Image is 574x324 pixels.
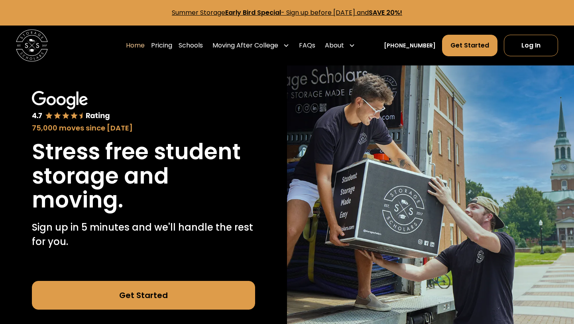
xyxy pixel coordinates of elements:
h1: Stress free student storage and moving. [32,140,255,212]
strong: Early Bird Special [225,8,281,17]
div: About [325,41,344,50]
div: 75,000 moves since [DATE] [32,122,255,133]
div: Moving After College [212,41,278,50]
a: Get Started [32,281,255,310]
p: Sign up in 5 minutes and we'll handle the rest for you. [32,220,255,249]
a: Home [126,34,145,57]
img: Storage Scholars main logo [16,30,48,61]
strong: SAVE 20%! [369,8,402,17]
a: Get Started [442,35,497,56]
a: Pricing [151,34,172,57]
a: Schools [179,34,203,57]
a: FAQs [299,34,315,57]
a: Log In [504,35,558,56]
a: [PHONE_NUMBER] [384,41,436,50]
img: Google 4.7 star rating [32,91,110,121]
a: Summer StorageEarly Bird Special- Sign up before [DATE] andSAVE 20%! [172,8,402,17]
